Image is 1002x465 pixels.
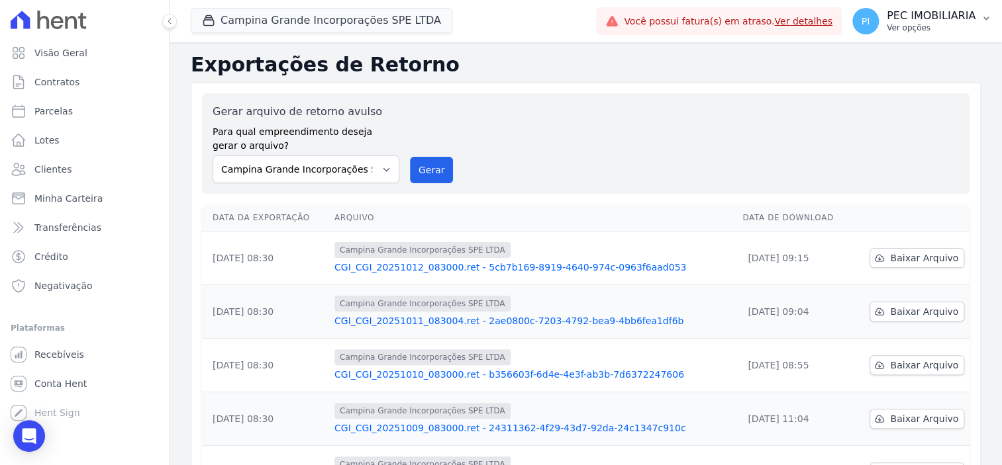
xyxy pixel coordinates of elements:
a: Baixar Arquivo [870,355,964,375]
a: Conta Hent [5,370,164,397]
a: Parcelas [5,98,164,124]
th: Data de Download [737,204,851,232]
td: [DATE] 08:30 [202,232,329,285]
button: Campina Grande Incorporações SPE LTDA [191,8,452,33]
span: Campina Grande Incorporações SPE LTDA [334,403,511,419]
a: Recebíveis [5,341,164,368]
span: Negativação [34,279,93,292]
a: Minha Carteira [5,185,164,212]
td: [DATE] 08:30 [202,392,329,446]
td: [DATE] 11:04 [737,392,851,446]
a: CGI_CGI_20251010_083000.ret - b356603f-6d4e-4e3f-ab3b-7d6372247606 [334,368,732,381]
td: [DATE] 08:55 [737,339,851,392]
div: Open Intercom Messenger [13,420,45,452]
span: Você possui fatura(s) em atraso. [624,15,832,28]
td: [DATE] 08:30 [202,339,329,392]
a: Clientes [5,156,164,183]
a: Negativação [5,273,164,299]
span: Parcelas [34,105,73,118]
span: Lotes [34,134,60,147]
a: Visão Geral [5,40,164,66]
span: Campina Grande Incorporações SPE LTDA [334,349,511,365]
a: Transferências [5,214,164,241]
span: Visão Geral [34,46,87,60]
a: Crédito [5,243,164,270]
p: Ver opções [887,22,976,33]
label: Gerar arquivo de retorno avulso [213,104,399,120]
span: Baixar Arquivo [890,251,958,265]
span: Contratos [34,75,79,89]
td: [DATE] 09:15 [737,232,851,285]
span: Transferências [34,221,101,234]
span: Campina Grande Incorporações SPE LTDA [334,242,511,258]
label: Para qual empreendimento deseja gerar o arquivo? [213,120,399,153]
a: Baixar Arquivo [870,302,964,321]
span: Baixar Arquivo [890,305,958,318]
a: Baixar Arquivo [870,409,964,429]
a: CGI_CGI_20251011_083004.ret - 2ae0800c-7203-4792-bea9-4bb6fea1df6b [334,314,732,327]
span: Campina Grande Incorporações SPE LTDA [334,296,511,312]
span: Conta Hent [34,377,87,390]
span: Baixar Arquivo [890,359,958,372]
div: Plataformas [11,320,158,336]
span: Crédito [34,250,68,263]
button: PI PEC IMOBILIARIA Ver opções [842,3,1002,40]
td: [DATE] 09:04 [737,285,851,339]
th: Arquivo [329,204,737,232]
span: PI [862,17,870,26]
span: Baixar Arquivo [890,412,958,425]
a: Baixar Arquivo [870,248,964,268]
p: PEC IMOBILIARIA [887,9,976,22]
a: CGI_CGI_20251009_083000.ret - 24311362-4f29-43d7-92da-24c1347c910c [334,421,732,435]
th: Data da Exportação [202,204,329,232]
span: Recebíveis [34,348,84,361]
a: CGI_CGI_20251012_083000.ret - 5cb7b169-8919-4640-974c-0963f6aad053 [334,261,732,274]
a: Lotes [5,127,164,153]
a: Ver detalhes [774,16,832,26]
a: Contratos [5,69,164,95]
span: Minha Carteira [34,192,103,205]
span: Clientes [34,163,72,176]
h2: Exportações de Retorno [191,53,981,77]
td: [DATE] 08:30 [202,285,329,339]
button: Gerar [410,157,454,183]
